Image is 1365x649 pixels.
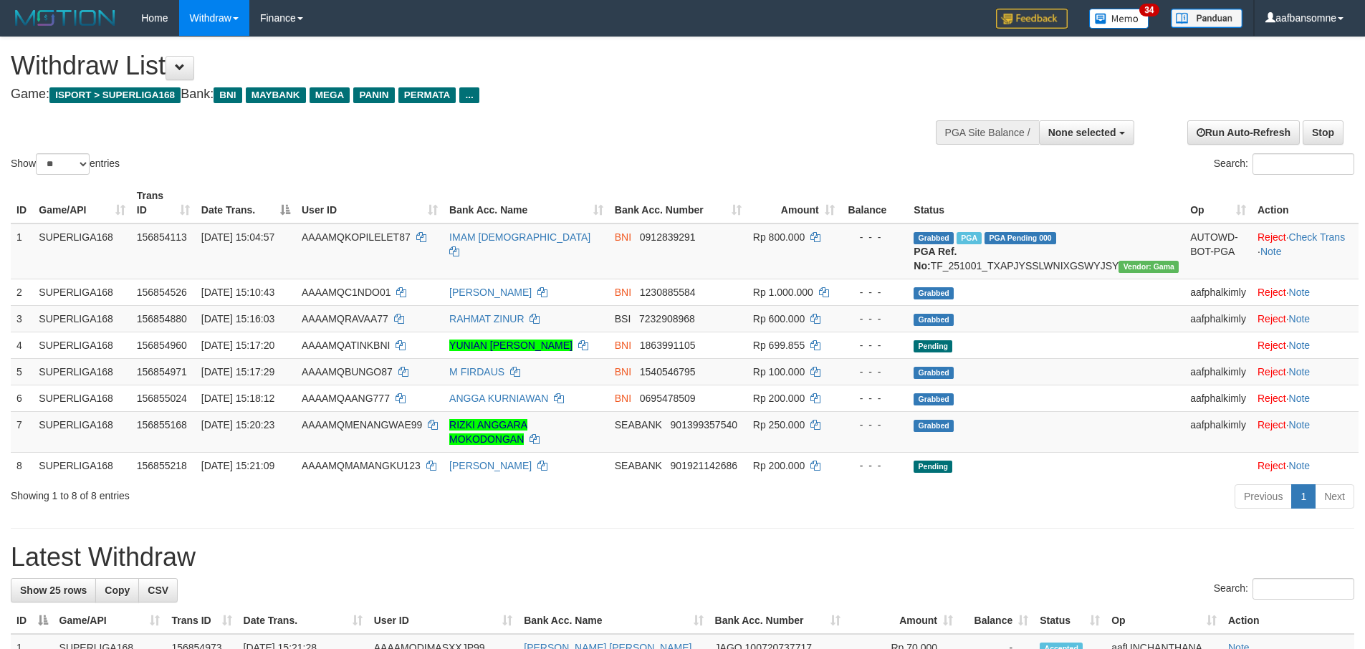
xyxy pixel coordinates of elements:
td: SUPERLIGA168 [33,332,130,358]
th: Date Trans.: activate to sort column ascending [238,607,368,634]
span: AAAAMQMENANGWAE99 [302,419,422,431]
a: [PERSON_NAME] [449,460,532,471]
td: aafphalkimly [1184,358,1252,385]
img: MOTION_logo.png [11,7,120,29]
th: Balance [840,183,909,223]
a: M FIRDAUS [449,366,504,378]
label: Search: [1214,153,1354,175]
th: User ID: activate to sort column ascending [296,183,444,223]
span: Show 25 rows [20,585,87,596]
span: 156855168 [137,419,187,431]
td: 1 [11,223,33,279]
span: SEABANK [615,419,662,431]
span: ISPORT > SUPERLIGA168 [49,87,181,103]
span: SEABANK [615,460,662,471]
a: Next [1315,484,1354,509]
th: Op: activate to sort column ascending [1184,183,1252,223]
td: · [1252,358,1359,385]
td: · [1252,385,1359,411]
th: Trans ID: activate to sort column ascending [166,607,237,634]
a: ANGGA KURNIAWAN [449,393,548,404]
span: AAAAMQC1NDO01 [302,287,391,298]
div: - - - [846,365,903,379]
span: [DATE] 15:21:09 [201,460,274,471]
a: Note [1289,340,1311,351]
select: Showentries [36,153,90,175]
span: BNI [214,87,241,103]
th: Status [908,183,1184,223]
th: Balance: activate to sort column ascending [959,607,1034,634]
th: Bank Acc. Number: activate to sort column ascending [609,183,747,223]
span: 156855024 [137,393,187,404]
td: aafphalkimly [1184,305,1252,332]
span: Rp 800.000 [753,231,805,243]
span: [DATE] 15:04:57 [201,231,274,243]
label: Show entries [11,153,120,175]
span: Vendor URL: https://trx31.1velocity.biz [1119,261,1179,273]
td: SUPERLIGA168 [33,358,130,385]
span: Pending [914,461,952,473]
div: - - - [846,285,903,299]
th: Status: activate to sort column ascending [1034,607,1106,634]
td: · [1252,452,1359,479]
h1: Latest Withdraw [11,543,1354,572]
th: Amount: activate to sort column ascending [747,183,840,223]
a: Note [1289,366,1311,378]
th: Op: activate to sort column ascending [1106,607,1222,634]
a: Reject [1258,393,1286,404]
a: Reject [1258,366,1286,378]
th: Amount: activate to sort column ascending [846,607,959,634]
span: Grabbed [914,232,954,244]
td: 8 [11,452,33,479]
span: Grabbed [914,314,954,326]
span: AAAAMQRAVAA77 [302,313,388,324]
a: RAHMAT ZINUR [449,313,524,324]
span: AAAAMQMAMANGKU123 [302,460,421,471]
span: Copy 7232908968 to clipboard [639,313,695,324]
span: BNI [615,231,631,243]
img: panduan.png [1171,9,1242,28]
span: AAAAMQATINKBNI [302,340,390,351]
h4: Game: Bank: [11,87,896,102]
span: AAAAMQBUNGO87 [302,366,393,378]
h1: Withdraw List [11,52,896,80]
td: 4 [11,332,33,358]
div: - - - [846,338,903,352]
td: SUPERLIGA168 [33,452,130,479]
td: SUPERLIGA168 [33,223,130,279]
th: Trans ID: activate to sort column ascending [131,183,196,223]
td: 6 [11,385,33,411]
a: Stop [1303,120,1344,145]
td: aafphalkimly [1184,411,1252,452]
span: CSV [148,585,168,596]
a: Reject [1258,287,1286,298]
a: Check Trans [1289,231,1346,243]
a: Previous [1235,484,1292,509]
span: Grabbed [914,393,954,405]
span: PGA Pending [985,232,1056,244]
a: Note [1289,460,1311,471]
span: Copy 1540546795 to clipboard [640,366,696,378]
th: ID [11,183,33,223]
a: Reject [1258,340,1286,351]
span: 156854113 [137,231,187,243]
div: - - - [846,458,903,473]
a: IMAM [DEMOGRAPHIC_DATA] [449,231,590,243]
a: YUNIAN [PERSON_NAME] [449,340,573,351]
td: SUPERLIGA168 [33,411,130,452]
td: SUPERLIGA168 [33,279,130,305]
a: Reject [1258,419,1286,431]
a: Show 25 rows [11,578,96,602]
span: [DATE] 15:16:03 [201,313,274,324]
span: Copy 1863991105 to clipboard [640,340,696,351]
span: Rp 200.000 [753,460,805,471]
span: AAAAMQAANG777 [302,393,390,404]
span: Copy 901399357540 to clipboard [671,419,737,431]
th: Action [1252,183,1359,223]
div: - - - [846,230,903,244]
td: 3 [11,305,33,332]
span: MAYBANK [246,87,306,103]
span: 156854880 [137,313,187,324]
div: PGA Site Balance / [936,120,1039,145]
td: aafphalkimly [1184,385,1252,411]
